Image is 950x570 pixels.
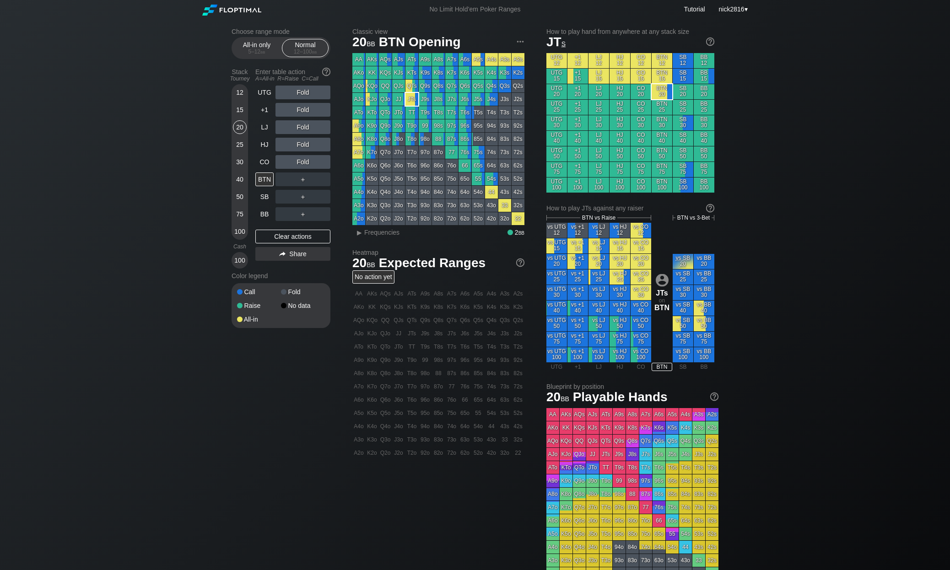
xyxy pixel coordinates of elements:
div: K7o [366,146,378,159]
div: BB 75 [694,162,714,177]
div: AKs [366,53,378,66]
div: Q5o [379,172,392,185]
div: Fold [275,138,330,151]
div: K2s [512,66,524,79]
div: T3o [405,199,418,212]
div: T2s [512,106,524,119]
div: 82o [432,212,445,225]
div: A3o [352,199,365,212]
div: 63s [498,159,511,172]
div: J3s [498,93,511,106]
div: A=All-in R=Raise C=Call [255,75,330,82]
div: 75o [445,172,458,185]
div: Q5s [472,80,485,92]
div: ＋ [275,207,330,221]
div: Stack [228,65,252,86]
div: T6s [459,106,471,119]
span: JT [546,35,566,49]
div: 96o [419,159,432,172]
div: Q2o [379,212,392,225]
div: 96s [459,119,471,132]
div: BTN 50 [652,146,672,161]
div: Enter table action [255,65,330,86]
div: All-in only [236,39,278,57]
div: T6o [405,159,418,172]
div: 92o [419,212,432,225]
div: 12 [233,86,247,99]
div: 95o [419,172,432,185]
div: SB 100 [673,177,693,193]
div: HJ 12 [610,53,630,68]
div: KQs [379,66,392,79]
div: HJ 30 [610,115,630,130]
div: +1 100 [567,177,588,193]
div: SB 12 [673,53,693,68]
div: LJ [255,120,274,134]
div: 65s [472,159,485,172]
div: 84o [432,186,445,199]
img: help.32db89a4.svg [709,392,719,402]
div: 85s [472,133,485,145]
div: K9s [419,66,432,79]
div: BTN 40 [652,131,672,146]
span: BTN Opening [378,35,462,50]
div: J5o [392,172,405,185]
div: UTG 30 [546,115,567,130]
div: BB 20 [694,84,714,99]
div: T4s [485,106,498,119]
div: UTG 75 [546,162,567,177]
div: UTG 50 [546,146,567,161]
div: BTN 100 [652,177,672,193]
div: +1 15 [567,69,588,84]
div: AA [352,53,365,66]
div: CO 100 [631,177,651,193]
div: Q9o [379,119,392,132]
div: Call [237,289,281,295]
div: SB 50 [673,146,693,161]
div: KJo [366,93,378,106]
div: BTN [255,172,274,186]
div: K3o [366,199,378,212]
div: No data [281,302,325,309]
div: Fold [275,120,330,134]
div: 72o [445,212,458,225]
div: 12 – 100 [286,48,324,55]
span: bb [312,48,317,55]
div: T7s [445,106,458,119]
div: 98s [432,119,445,132]
div: SB 25 [673,100,693,115]
div: A6s [459,53,471,66]
div: K4s [485,66,498,79]
div: A2s [512,53,524,66]
span: s [561,38,566,48]
div: Fold [281,289,325,295]
div: 52s [512,172,524,185]
div: BTN 25 [652,100,672,115]
div: SB 40 [673,131,693,146]
div: 95s [472,119,485,132]
div: K9o [366,119,378,132]
div: CO 75 [631,162,651,177]
div: A4s [485,53,498,66]
div: 40 [233,172,247,186]
div: J4o [392,186,405,199]
div: 50 [233,190,247,204]
div: SB 30 [673,115,693,130]
div: JTo [392,106,405,119]
div: A2o [352,212,365,225]
div: 86s [459,133,471,145]
div: UTG 40 [546,131,567,146]
div: JTs [405,93,418,106]
div: +1 20 [567,84,588,99]
img: help.32db89a4.svg [705,37,715,47]
div: LJ 20 [588,84,609,99]
div: T8o [405,133,418,145]
div: A8s [432,53,445,66]
div: K3s [498,66,511,79]
div: K6o [366,159,378,172]
span: nick2816 [719,5,745,13]
img: ellipsis.fd386fe8.svg [515,37,525,47]
div: 42s [512,186,524,199]
div: JJ [392,93,405,106]
div: K7s [445,66,458,79]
